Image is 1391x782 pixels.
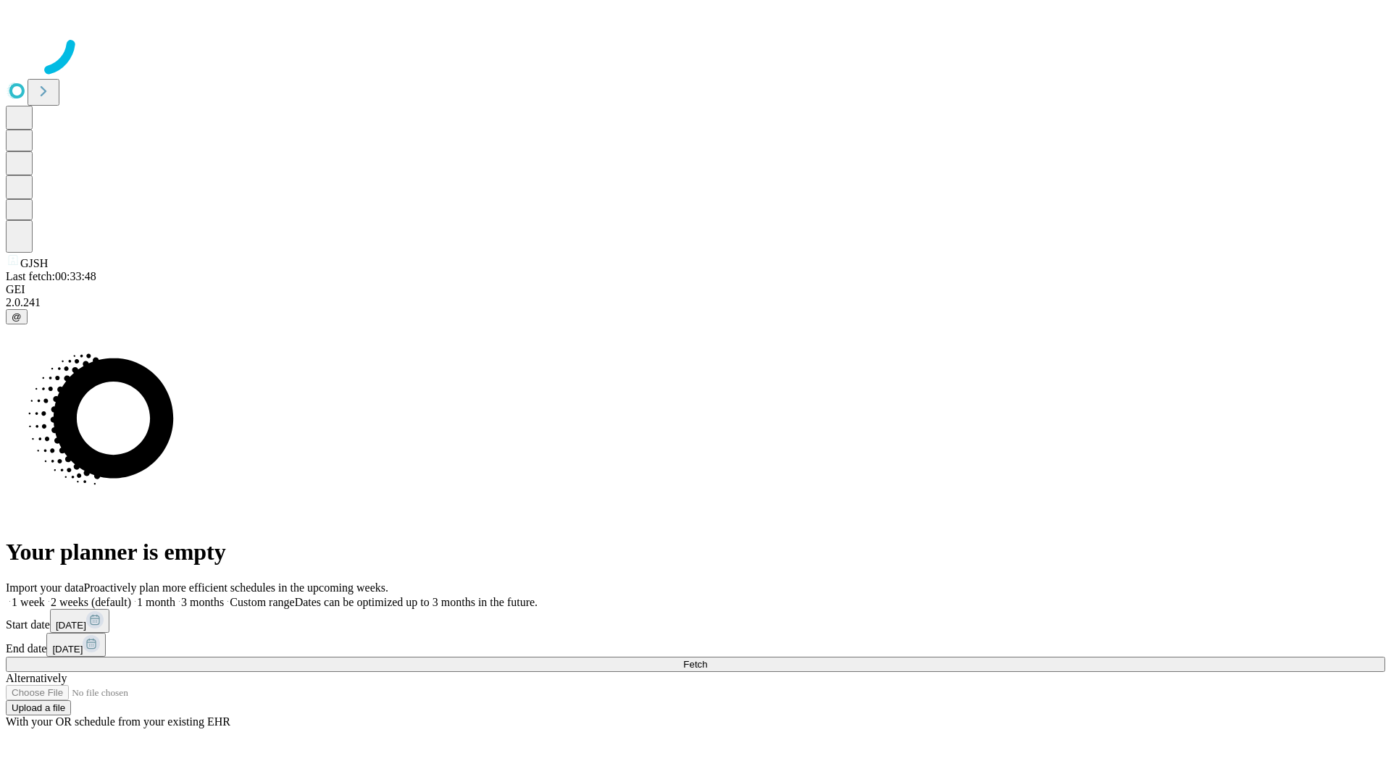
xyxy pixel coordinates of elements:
[137,596,175,608] span: 1 month
[12,596,45,608] span: 1 week
[50,609,109,633] button: [DATE]
[6,283,1385,296] div: GEI
[52,644,83,655] span: [DATE]
[6,609,1385,633] div: Start date
[6,270,96,282] span: Last fetch: 00:33:48
[6,700,71,715] button: Upload a file
[46,633,106,657] button: [DATE]
[6,633,1385,657] div: End date
[295,596,538,608] span: Dates can be optimized up to 3 months in the future.
[6,657,1385,672] button: Fetch
[12,311,22,322] span: @
[6,309,28,324] button: @
[56,620,86,631] span: [DATE]
[84,581,388,594] span: Proactively plan more efficient schedules in the upcoming weeks.
[6,539,1385,566] h1: Your planner is empty
[181,596,224,608] span: 3 months
[51,596,131,608] span: 2 weeks (default)
[6,715,230,728] span: With your OR schedule from your existing EHR
[20,257,48,269] span: GJSH
[230,596,294,608] span: Custom range
[6,581,84,594] span: Import your data
[6,296,1385,309] div: 2.0.241
[683,659,707,670] span: Fetch
[6,672,67,684] span: Alternatively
